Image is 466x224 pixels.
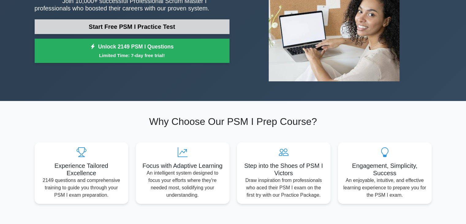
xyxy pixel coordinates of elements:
[343,162,427,177] h5: Engagement, Simplicity, Success
[40,162,123,177] h5: Experience Tailored Excellence
[35,116,432,127] h2: Why Choose Our PSM I Prep Course?
[40,177,123,199] p: 2149 questions and comprehensive training to guide you through your PSM I exam preparation.
[141,169,225,199] p: An intelligent system designed to focus your efforts where they're needed most, solidifying your ...
[42,52,222,59] small: Limited Time: 7-day free trial!
[343,177,427,199] p: An enjoyable, intuitive, and effective learning experience to prepare you for the PSM I exam.
[35,39,229,63] a: Unlock 2149 PSM I QuestionsLimited Time: 7-day free trial!
[141,162,225,169] h5: Focus with Adaptive Learning
[242,177,326,199] p: Draw inspiration from professionals who aced their PSM I exam on the first try with our Practice ...
[35,19,229,34] a: Start Free PSM I Practice Test
[242,162,326,177] h5: Step into the Shoes of PSM I Victors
